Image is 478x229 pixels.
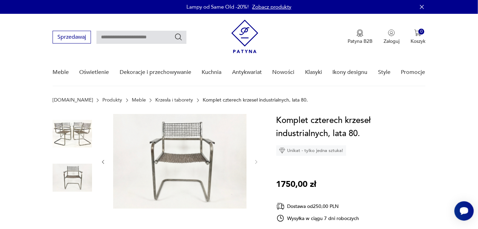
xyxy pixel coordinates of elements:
[53,35,91,40] a: Sprzedawaj
[333,59,368,86] a: Ikony designu
[279,147,285,154] img: Ikona diamentu
[401,59,425,86] a: Promocje
[276,114,425,140] h1: Komplet czterech krzeseł industrialnych, lata 80.
[53,31,91,44] button: Sprzedawaj
[53,114,92,153] img: Zdjęcie produktu Komplet czterech krzeseł industrialnych, lata 80.
[203,97,308,103] p: Komplet czterech krzeseł industrialnych, lata 80.
[276,145,346,156] div: Unikat - tylko jedna sztuka!
[388,29,395,36] img: Ikonka użytkownika
[414,29,421,36] img: Ikona koszyka
[53,97,93,103] a: [DOMAIN_NAME]
[357,29,364,37] img: Ikona medalu
[53,158,92,198] img: Zdjęcie produktu Komplet czterech krzeseł industrialnych, lata 80.
[384,29,399,45] button: Zaloguj
[132,97,146,103] a: Meble
[411,38,425,45] p: Koszyk
[273,59,295,86] a: Nowości
[419,29,424,35] div: 0
[276,214,359,222] div: Wysyłka w ciągu 7 dni roboczych
[305,59,322,86] a: Klasyki
[202,59,222,86] a: Kuchnia
[252,3,292,10] a: Zobacz produkty
[276,202,359,211] div: Dostawa od 250,00 PLN
[232,59,262,86] a: Antykwariat
[276,178,316,191] p: 1750,00 zł
[156,97,193,103] a: Krzesła i taborety
[384,38,399,45] p: Zaloguj
[187,3,249,10] p: Lampy od Same Old -20%!
[378,59,390,86] a: Style
[80,59,109,86] a: Oświetlenie
[276,202,285,211] img: Ikona dostawy
[231,20,258,53] img: Patyna - sklep z meblami i dekoracjami vintage
[454,201,474,221] iframe: Smartsupp widget button
[348,29,373,45] button: Patyna B2B
[411,29,425,45] button: 0Koszyk
[174,33,183,41] button: Szukaj
[103,97,122,103] a: Produkty
[120,59,191,86] a: Dekoracje i przechowywanie
[53,59,69,86] a: Meble
[348,38,373,45] p: Patyna B2B
[348,29,373,45] a: Ikona medaluPatyna B2B
[113,114,247,209] img: Zdjęcie produktu Komplet czterech krzeseł industrialnych, lata 80.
